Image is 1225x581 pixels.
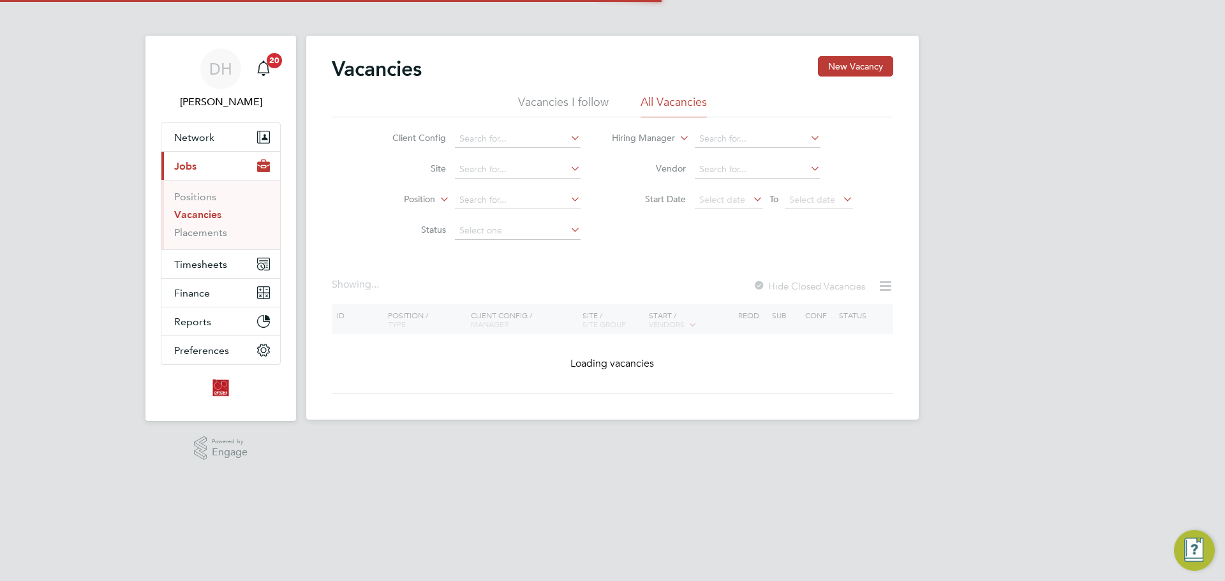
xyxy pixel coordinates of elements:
[174,209,221,221] a: Vacancies
[161,152,280,180] button: Jobs
[174,344,229,357] span: Preferences
[371,278,379,291] span: ...
[174,258,227,270] span: Timesheets
[518,94,609,117] li: Vacancies I follow
[212,447,248,458] span: Engage
[455,161,581,179] input: Search for...
[641,94,707,117] li: All Vacancies
[145,36,296,421] nav: Main navigation
[174,131,214,143] span: Network
[695,130,820,148] input: Search for...
[455,222,581,240] input: Select one
[373,163,446,174] label: Site
[612,193,686,205] label: Start Date
[818,56,893,77] button: New Vacancy
[174,287,210,299] span: Finance
[161,250,280,278] button: Timesheets
[455,191,581,209] input: Search for...
[161,123,280,151] button: Network
[251,48,276,89] a: 20
[161,307,280,335] button: Reports
[699,194,745,205] span: Select date
[753,280,865,292] label: Hide Closed Vacancies
[267,53,282,68] span: 20
[695,161,820,179] input: Search for...
[161,279,280,307] button: Finance
[602,132,675,145] label: Hiring Manager
[1174,530,1215,571] button: Engage Resource Center
[212,436,248,447] span: Powered by
[161,180,280,249] div: Jobs
[174,160,197,172] span: Jobs
[373,132,446,143] label: Client Config
[612,163,686,174] label: Vendor
[209,61,232,77] span: DH
[194,436,248,460] a: Powered byEngage
[211,378,231,398] img: optionsresourcing-logo-retina.png
[161,94,281,110] span: Daniel Hobbs
[362,193,435,206] label: Position
[332,56,422,82] h2: Vacancies
[161,378,281,398] a: Go to home page
[455,130,581,148] input: Search for...
[161,336,280,364] button: Preferences
[766,191,782,207] span: To
[174,316,211,328] span: Reports
[373,224,446,235] label: Status
[174,226,227,239] a: Placements
[332,278,382,291] div: Showing
[174,191,216,203] a: Positions
[789,194,835,205] span: Select date
[161,48,281,110] a: DH[PERSON_NAME]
